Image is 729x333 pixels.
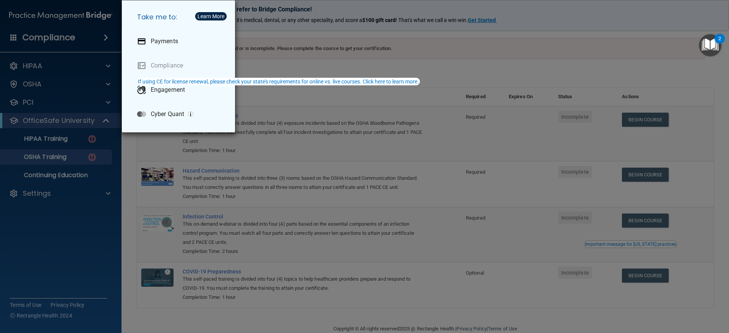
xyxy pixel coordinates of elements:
[131,55,229,76] a: Compliance
[131,6,229,28] h5: Take me to:
[197,14,224,19] div: Learn More
[151,38,178,45] p: Payments
[131,104,229,125] a: Cyber Quant
[131,79,229,101] a: Engagement
[718,39,721,49] div: 2
[131,31,229,52] a: Payments
[138,79,419,84] div: If using CE for license renewal, please check your state's requirements for online vs. live cours...
[699,34,721,57] button: Open Resource Center, 2 new notifications
[151,110,184,118] p: Cyber Quant
[151,86,185,94] p: Engagement
[195,12,227,20] button: Learn More
[137,78,420,85] button: If using CE for license renewal, please check your state's requirements for online vs. live cours...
